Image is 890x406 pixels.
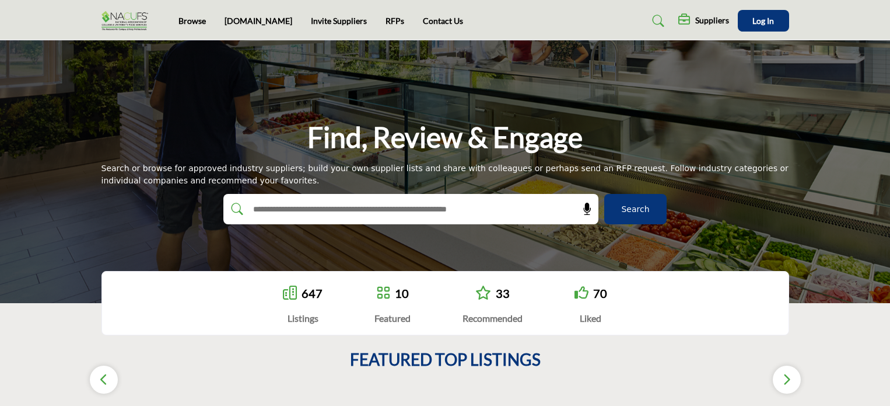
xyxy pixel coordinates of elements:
[593,286,607,300] a: 70
[311,16,367,26] a: Invite Suppliers
[307,119,583,155] h1: Find, Review & Engage
[178,16,206,26] a: Browse
[386,16,404,26] a: RFPs
[101,162,789,187] div: Search or browse for approved industry suppliers; build your own supplier lists and share with co...
[752,16,774,26] span: Log In
[695,15,729,26] h5: Suppliers
[283,311,323,325] div: Listings
[423,16,463,26] a: Contact Us
[496,286,510,300] a: 33
[462,311,523,325] div: Recommended
[574,286,588,300] i: Go to Liked
[302,286,323,300] a: 647
[604,194,667,224] button: Search
[374,311,411,325] div: Featured
[101,11,154,30] img: Site Logo
[350,350,541,370] h2: FEATURED TOP LISTINGS
[574,311,607,325] div: Liked
[621,203,649,216] span: Search
[395,286,409,300] a: 10
[225,16,292,26] a: [DOMAIN_NAME]
[678,14,729,28] div: Suppliers
[376,286,390,301] a: Go to Featured
[475,286,491,301] a: Go to Recommended
[738,10,789,32] button: Log In
[641,12,672,30] a: Search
